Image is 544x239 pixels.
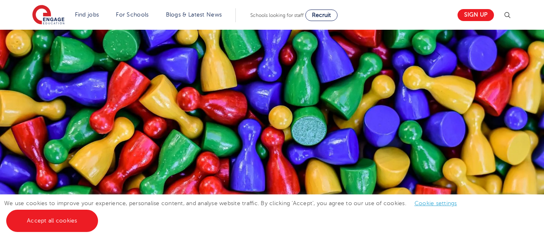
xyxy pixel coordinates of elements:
span: Recruit [312,12,331,18]
a: Find jobs [75,12,99,18]
a: Accept all cookies [6,210,98,232]
a: Blogs & Latest News [166,12,222,18]
a: Cookie settings [415,200,457,206]
img: Engage Education [32,5,65,26]
a: Sign up [458,9,494,21]
a: For Schools [116,12,149,18]
span: We use cookies to improve your experience, personalise content, and analyse website traffic. By c... [4,200,465,224]
span: Schools looking for staff [250,12,304,18]
a: Recruit [305,9,338,21]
